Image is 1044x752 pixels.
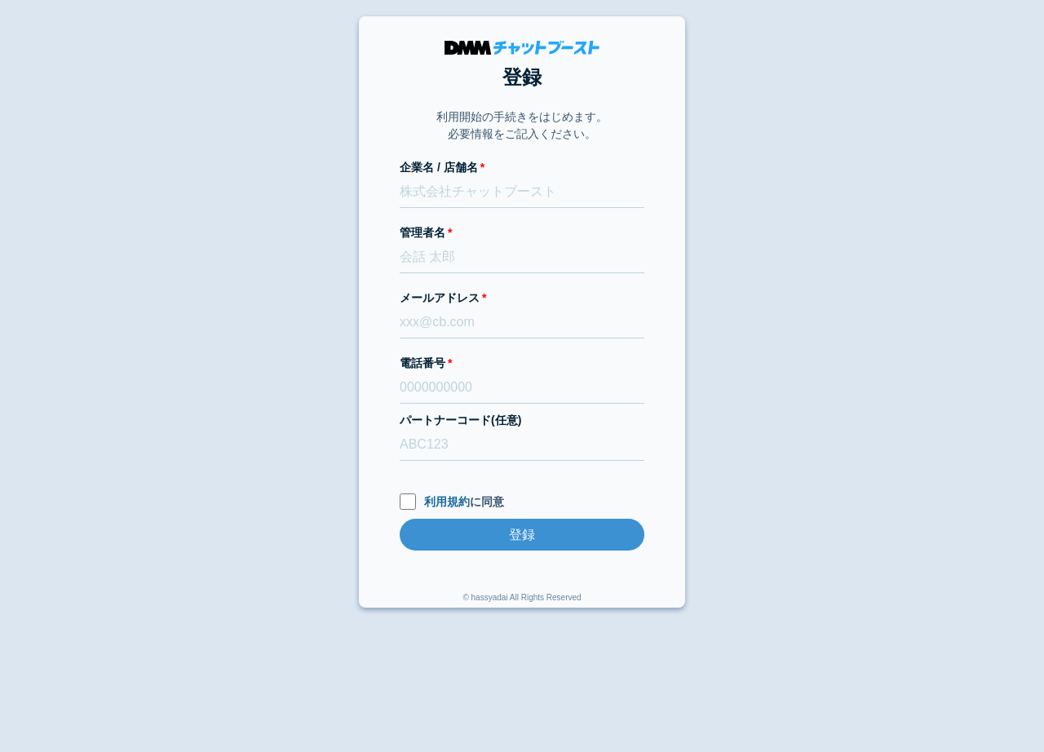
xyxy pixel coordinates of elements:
label: メールアドレス [400,290,644,307]
div: © hassyadai All Rights Reserved [462,591,581,608]
input: 登録 [400,519,644,551]
label: パートナーコード(任意) [400,412,644,429]
a: 利用規約 [424,495,470,508]
p: 利用開始の手続きをはじめます。 必要情報をご記入ください。 [436,108,608,143]
input: xxx@cb.com [400,307,644,338]
input: 会話 太郎 [400,241,644,273]
input: 利用規約に同意 [400,493,416,510]
label: 電話番号 [400,355,644,372]
input: ABC123 [400,429,644,461]
img: DMMチャットブースト [445,41,599,55]
label: 企業名 / 店舗名 [400,159,644,176]
label: 管理者名 [400,224,644,241]
h1: 登録 [400,63,644,92]
input: 0000000000 [400,372,644,404]
label: に同意 [400,493,644,511]
input: 株式会社チャットブースト [400,176,644,208]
